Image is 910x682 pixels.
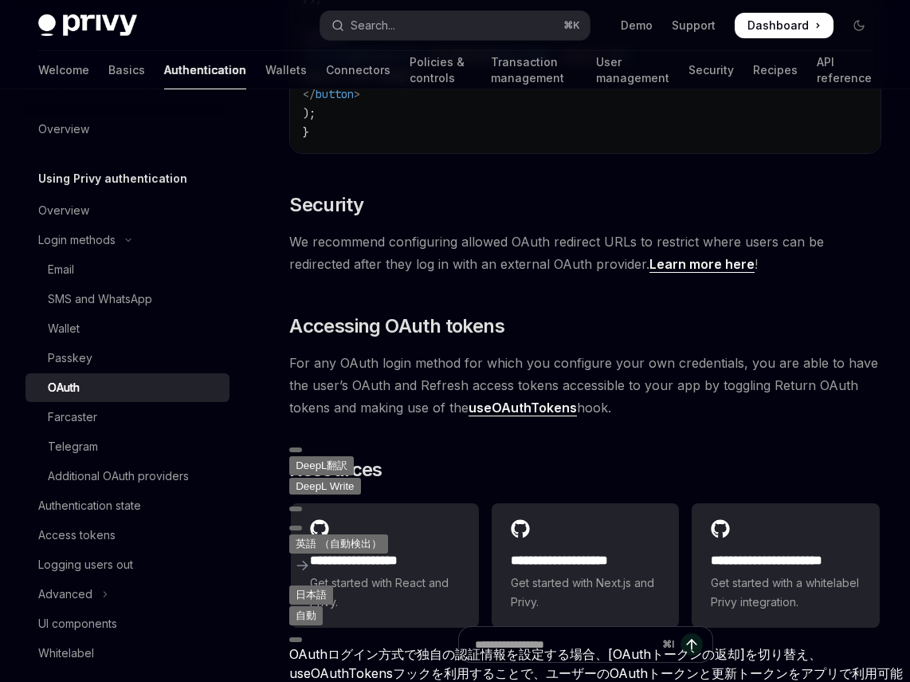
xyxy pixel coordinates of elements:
a: Telegram [25,432,229,461]
span: } [303,125,309,140]
a: Access tokens [25,521,229,550]
button: Open search [320,11,590,40]
a: Dashboard [735,13,834,38]
a: Welcome [38,51,89,89]
div: UI components [38,614,117,633]
a: Additional OAuth providers [25,462,229,491]
span: </ [303,87,316,101]
div: Whitelabel [38,644,94,663]
a: Demo [621,18,653,34]
div: Farcaster [48,408,97,427]
a: Connectors [326,51,390,89]
div: Advanced [38,585,92,604]
a: Learn more here [649,256,755,273]
button: Toggle Advanced section [25,580,229,609]
a: API reference [817,51,872,89]
div: Passkey [48,349,92,368]
div: Overview [38,120,89,139]
a: User management [596,51,669,89]
div: SMS and WhatsApp [48,290,152,309]
a: Security [688,51,734,89]
a: Authentication [164,51,246,89]
a: Basics [108,51,145,89]
span: Accessing OAuth tokens [289,313,504,339]
div: Access tokens [38,526,116,545]
a: OAuth [25,373,229,402]
div: Overview [38,201,89,220]
span: ⌘ K [563,19,580,32]
div: Additional OAuth providers [48,467,189,486]
span: ); [303,106,316,120]
a: Transaction management [491,51,577,89]
div: Search... [351,16,395,35]
span: We recommend configuring allowed OAuth redirect URLs to restrict where users can be redirected af... [289,231,881,275]
a: Recipes [753,51,798,89]
a: Wallets [265,51,307,89]
div: Logging users out [38,555,133,574]
a: Authentication state [25,491,229,520]
a: Logging users out [25,550,229,579]
button: Toggle dark mode [846,13,872,38]
h5: Using Privy authentication [38,169,187,188]
div: Telegram [48,437,98,456]
span: Security [289,192,363,218]
div: OAuth [48,378,80,397]
a: Whitelabel [25,639,229,668]
a: Support [672,18,716,34]
button: Toggle Login methods section [25,226,229,254]
a: useOAuthTokens [469,400,577,416]
a: Email [25,255,229,284]
span: button [316,87,354,101]
span: Dashboard [747,18,809,34]
div: Wallet [48,319,80,338]
div: Login methods [38,231,116,250]
a: Overview [25,196,229,225]
a: Wallet [25,314,229,343]
span: For any OAuth login method for which you configure your own credentials, you are able to have the... [289,352,881,419]
a: Overview [25,115,229,144]
a: UI components [25,609,229,638]
a: SMS and WhatsApp [25,285,229,313]
div: Email [48,260,74,279]
div: Authentication state [38,496,141,515]
img: dark logo [38,14,137,37]
span: > [354,87,360,101]
a: Policies & controls [410,51,472,89]
a: Farcaster [25,403,229,432]
a: Passkey [25,344,229,373]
